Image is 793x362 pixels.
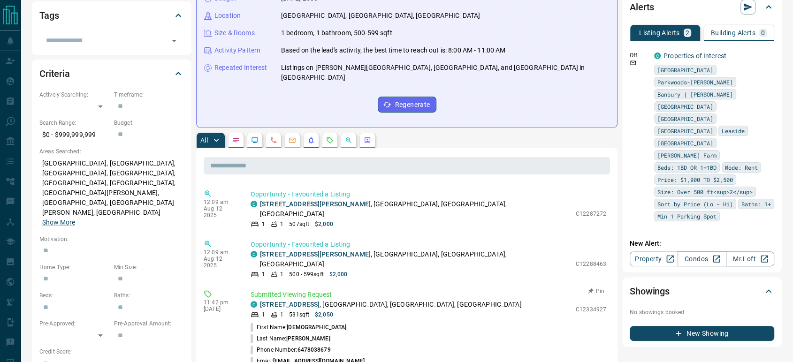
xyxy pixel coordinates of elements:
[251,251,257,257] div: condos.ca
[251,346,331,354] p: Phone Number:
[260,200,371,208] a: [STREET_ADDRESS][PERSON_NAME]
[289,270,323,279] p: 500 - 599 sqft
[200,137,208,143] p: All
[214,28,255,38] p: Size & Rooms
[39,347,184,356] p: Credit Score:
[576,305,606,314] p: C12334927
[270,136,277,144] svg: Calls
[654,53,661,59] div: condos.ca
[297,347,330,353] span: 6478038679
[630,308,774,317] p: No showings booked
[39,156,184,230] p: [GEOGRAPHIC_DATA], [GEOGRAPHIC_DATA], [GEOGRAPHIC_DATA], [GEOGRAPHIC_DATA], [GEOGRAPHIC_DATA], [G...
[657,77,733,87] span: Parkwoods-[PERSON_NAME]
[630,326,774,341] button: New Showing
[251,240,606,249] p: Opportunity - Favourited a Listing
[39,66,70,81] h2: Criteria
[657,90,733,99] span: Banbury | [PERSON_NAME]
[114,291,184,300] p: Baths:
[722,126,745,136] span: Leaside
[678,251,726,266] a: Condos
[326,136,334,144] svg: Requests
[281,45,505,55] p: Based on the lead's activity, the best time to reach out is: 8:00 AM - 11:00 AM
[114,319,184,328] p: Pre-Approval Amount:
[204,199,236,205] p: 12:09 am
[287,324,346,331] span: [DEMOGRAPHIC_DATA]
[232,136,240,144] svg: Notes
[657,199,733,209] span: Sort by Price (Lo - Hi)
[657,211,717,221] span: Min 1 Parking Spot
[630,60,636,66] svg: Email
[214,11,241,21] p: Location
[39,90,109,99] p: Actively Searching:
[761,30,765,36] p: 0
[39,319,109,328] p: Pre-Approved:
[168,34,181,47] button: Open
[280,220,283,228] p: 1
[741,199,771,209] span: Baths: 1+
[260,250,371,258] a: [STREET_ADDRESS][PERSON_NAME]
[630,251,678,266] a: Property
[639,30,680,36] p: Listing Alerts
[281,11,480,21] p: [GEOGRAPHIC_DATA], [GEOGRAPHIC_DATA], [GEOGRAPHIC_DATA]
[657,114,713,123] span: [GEOGRAPHIC_DATA]
[657,126,713,136] span: [GEOGRAPHIC_DATA]
[657,163,717,172] span: Beds: 1BD OR 1+1BD
[39,291,109,300] p: Beds:
[281,63,610,83] p: Listings on [PERSON_NAME][GEOGRAPHIC_DATA], [GEOGRAPHIC_DATA], and [GEOGRAPHIC_DATA] in [GEOGRAPH...
[39,62,184,85] div: Criteria
[711,30,755,36] p: Building Alerts
[214,45,260,55] p: Activity Pattern
[576,210,606,218] p: C12287272
[262,270,265,279] p: 1
[663,52,726,60] a: Properties of Interest
[39,235,184,243] p: Motivation:
[280,270,283,279] p: 1
[204,249,236,256] p: 12:09 am
[378,97,436,113] button: Regenerate
[260,199,571,219] p: , [GEOGRAPHIC_DATA], [GEOGRAPHIC_DATA], [GEOGRAPHIC_DATA]
[280,310,283,319] p: 1
[251,301,257,308] div: condos.ca
[583,287,610,295] button: Pin
[260,249,571,269] p: , [GEOGRAPHIC_DATA], [GEOGRAPHIC_DATA], [GEOGRAPHIC_DATA]
[725,163,758,172] span: Mode: Rent
[657,175,733,184] span: Price: $1,900 TO $2,500
[262,220,265,228] p: 1
[39,263,109,271] p: Home Type:
[630,284,670,299] h2: Showings
[657,151,717,160] span: [PERSON_NAME] Farm
[281,28,392,38] p: 1 bedroom, 1 bathroom, 500-599 sqft
[204,306,236,312] p: [DATE]
[251,136,259,144] svg: Lead Browsing Activity
[251,290,606,300] p: Submitted Viewing Request
[251,334,330,343] p: Last Name:
[630,51,648,60] p: Off
[204,256,236,269] p: Aug 12 2025
[657,102,713,111] span: [GEOGRAPHIC_DATA]
[657,65,713,75] span: [GEOGRAPHIC_DATA]
[726,251,774,266] a: Mr.Loft
[42,218,75,227] button: Show More
[214,63,267,73] p: Repeated Interest
[630,280,774,302] div: Showings
[329,270,348,279] p: $2,000
[39,119,109,127] p: Search Range:
[251,323,346,332] p: First Name:
[39,127,109,143] p: $0 - $999,999,999
[204,299,236,306] p: 11:42 pm
[630,239,774,249] p: New Alert:
[260,300,522,309] p: , [GEOGRAPHIC_DATA], [GEOGRAPHIC_DATA], [GEOGRAPHIC_DATA]
[315,220,333,228] p: $2,000
[114,90,184,99] p: Timeframe:
[251,189,606,199] p: Opportunity - Favourited a Listing
[114,119,184,127] p: Budget:
[289,310,309,319] p: 531 sqft
[204,205,236,219] p: Aug 12 2025
[307,136,315,144] svg: Listing Alerts
[657,187,753,196] span: Size: Over 500 ft<sup>2</sup>
[262,310,265,319] p: 1
[39,8,59,23] h2: Tags
[315,310,333,319] p: $2,050
[39,4,184,27] div: Tags
[289,220,309,228] p: 507 sqft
